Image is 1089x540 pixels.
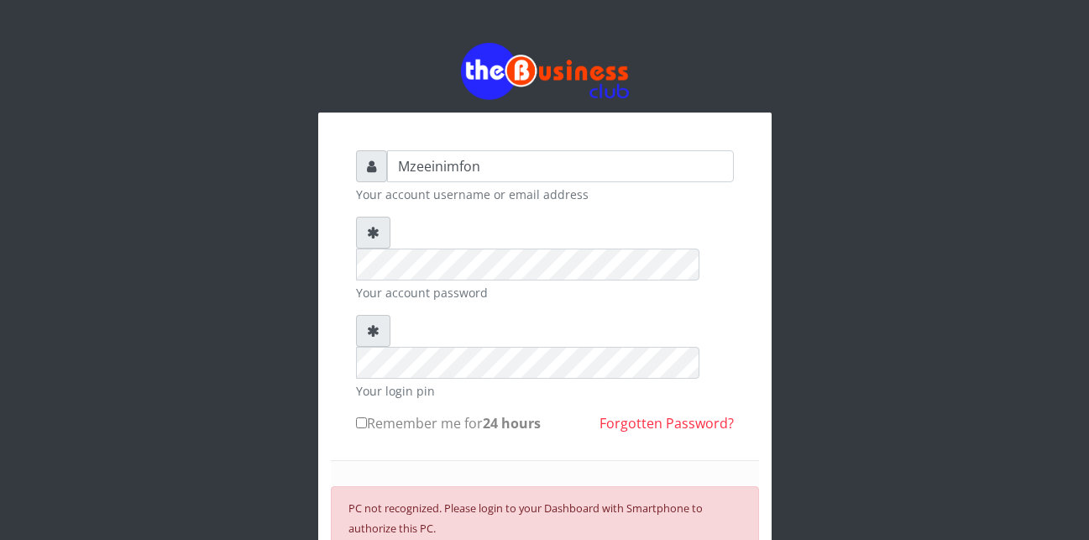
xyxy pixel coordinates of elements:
[356,413,541,433] label: Remember me for
[356,417,367,428] input: Remember me for24 hours
[599,414,734,433] a: Forgotten Password?
[483,414,541,433] b: 24 hours
[387,150,734,182] input: Username or email address
[356,382,734,400] small: Your login pin
[356,186,734,203] small: Your account username or email address
[356,284,734,301] small: Your account password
